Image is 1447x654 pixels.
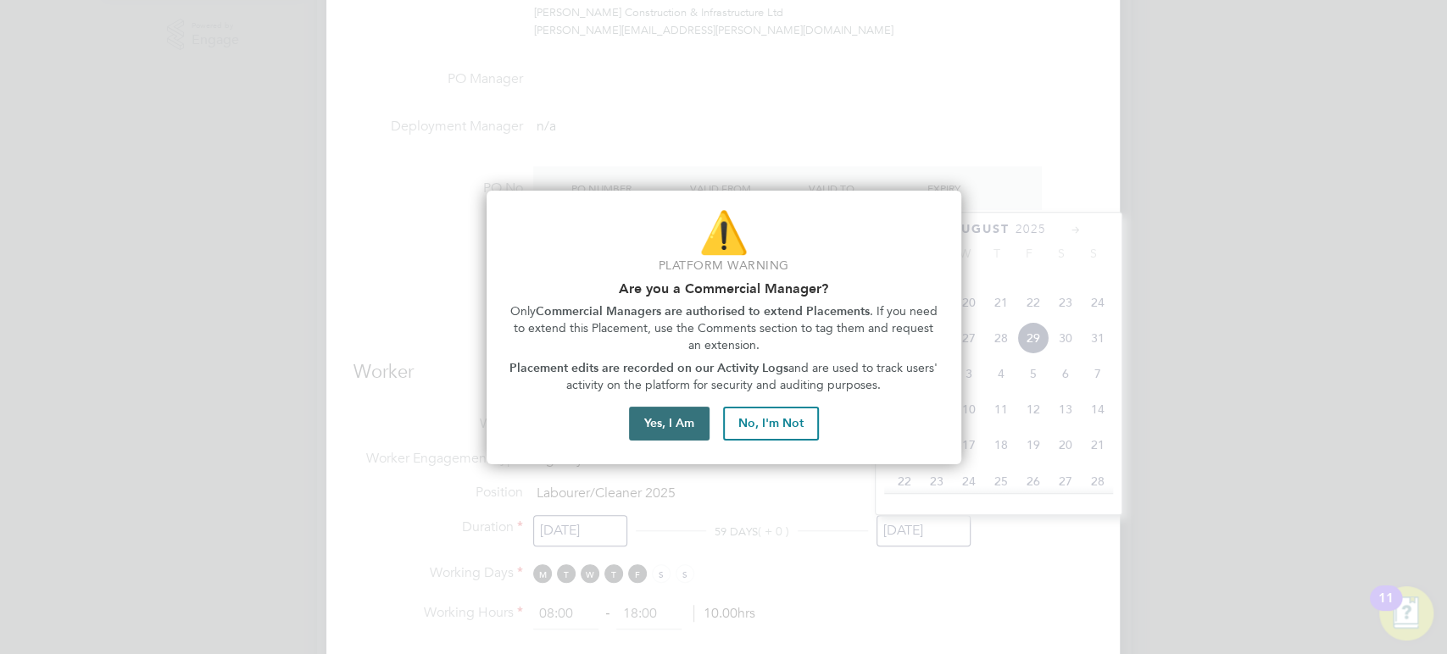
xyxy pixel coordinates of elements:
div: Are you part of the Commercial Team? [487,191,961,465]
span: . If you need to extend this Placement, use the Comments section to tag them and request an exten... [514,304,941,352]
button: Yes, I Am [629,407,710,441]
p: Platform Warning [507,258,941,274]
p: ⚠️ [507,204,941,261]
span: and are used to track users' activity on the platform for security and auditing purposes. [566,361,941,392]
strong: Commercial Managers are authorised to extend Placements [536,304,870,319]
span: Only [510,304,536,319]
button: No, I'm Not [723,407,819,441]
h2: Are you a Commercial Manager? [507,280,941,297]
strong: Placement edits are recorded on our Activity Logs [509,361,788,375]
